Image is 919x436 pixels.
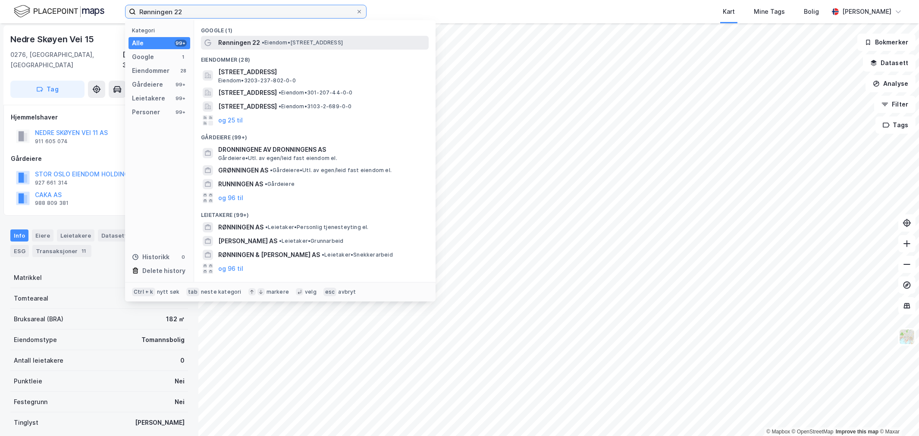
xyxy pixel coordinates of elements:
span: GRØNNINGEN AS [218,165,268,176]
div: Gårdeiere (99+) [194,127,436,143]
span: • [270,167,273,173]
div: nytt søk [157,289,180,295]
div: Gårdeiere [11,154,188,164]
button: Bokmerker [857,34,916,51]
div: Eiendomstype [14,335,57,345]
div: Delete history [142,266,185,276]
div: Punktleie [14,376,42,386]
div: 11 [79,247,88,255]
span: • [265,224,268,230]
div: Kategori [132,27,190,34]
span: RUNNINGEN AS [218,179,263,189]
div: 911 605 074 [35,138,68,145]
div: Festegrunn [14,397,47,407]
div: tab [186,288,199,296]
span: • [265,181,267,187]
span: Eiendom • 3103-2-689-0-0 [279,103,352,110]
div: Kontrollprogram for chat [876,395,919,436]
div: Tomannsbolig [141,335,185,345]
div: Leietakere (99+) [194,205,436,220]
button: Analyse [866,75,916,92]
div: Antall leietakere [14,355,63,366]
div: neste kategori [201,289,242,295]
div: Kart [723,6,735,17]
div: Tinglyst [14,417,38,428]
div: 0276, [GEOGRAPHIC_DATA], [GEOGRAPHIC_DATA] [10,50,122,70]
div: Google (1) [194,20,436,36]
span: • [279,89,281,96]
button: Tags [875,116,916,134]
div: [PERSON_NAME] [842,6,891,17]
div: Matrikkel [14,273,42,283]
span: [STREET_ADDRESS] [218,88,277,98]
div: Alle [132,38,144,48]
div: 28 [180,67,187,74]
span: Rønningen 22 [218,38,260,48]
div: Bruksareal (BRA) [14,314,63,324]
div: Ctrl + k [132,288,155,296]
span: Eiendom • 301-207-44-0-0 [279,89,353,96]
a: Mapbox [766,429,790,435]
div: velg [305,289,317,295]
span: [STREET_ADDRESS] [218,101,277,112]
span: Gårdeiere • Utl. av egen/leid fast eiendom el. [218,155,337,162]
div: [PERSON_NAME] [135,417,185,428]
span: Eiendom • 3203-237-802-0-0 [218,77,296,84]
div: Hjemmelshaver [11,112,188,122]
img: Z [899,329,915,345]
button: og 25 til [218,115,243,125]
div: 99+ [175,40,187,47]
span: • [279,103,281,110]
span: DRONNINGENE AV DRONNINGENS AS [218,144,425,155]
div: Nedre Skøyen Vei 15 [10,32,96,46]
div: avbryt [338,289,356,295]
div: Eiere [32,229,53,242]
div: markere [267,289,289,295]
div: Mine Tags [754,6,785,17]
iframe: Chat Widget [876,395,919,436]
span: • [262,39,264,46]
div: 1 [180,53,187,60]
button: og 96 til [218,193,243,203]
div: Eiendommer (28) [194,50,436,65]
span: [PERSON_NAME] AS [218,236,277,246]
div: Eiendommer [132,66,169,76]
div: Transaksjoner [32,245,91,257]
div: Nei [175,376,185,386]
div: Gårdeiere [132,79,163,90]
img: logo.f888ab2527a4732fd821a326f86c7f29.svg [14,4,104,19]
div: Historikk [132,252,169,262]
button: Datasett [863,54,916,72]
span: Leietaker • Snekkerarbeid [322,251,393,258]
div: Leietakere [132,93,165,104]
div: esc [323,288,337,296]
button: og 96 til [218,263,243,274]
div: 99+ [175,81,187,88]
span: RØNNINGEN AS [218,222,263,232]
button: Filter [874,96,916,113]
div: ESG [10,245,29,257]
input: Søk på adresse, matrikkel, gårdeiere, leietakere eller personer [136,5,356,18]
button: Tag [10,81,85,98]
div: Personer [132,107,160,117]
span: Leietaker • Personlig tjenesteyting el. [265,224,369,231]
span: Gårdeiere [265,181,295,188]
div: [GEOGRAPHIC_DATA], 3/379 [122,50,188,70]
div: Nei [175,397,185,407]
div: Info [10,229,28,242]
a: OpenStreetMap [792,429,834,435]
span: Eiendom • [STREET_ADDRESS] [262,39,343,46]
div: 0 [180,254,187,260]
span: Gårdeiere • Utl. av egen/leid fast eiendom el. [270,167,392,174]
span: [STREET_ADDRESS] [218,67,425,77]
span: • [322,251,324,258]
div: 182 ㎡ [166,314,185,324]
div: Tomteareal [14,293,48,304]
div: 0 [180,355,185,366]
div: Leietakere [57,229,94,242]
div: Personer (99+) [194,276,436,291]
div: 927 661 314 [35,179,68,186]
a: Improve this map [836,429,878,435]
div: Datasett [98,229,141,242]
div: Bolig [804,6,819,17]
